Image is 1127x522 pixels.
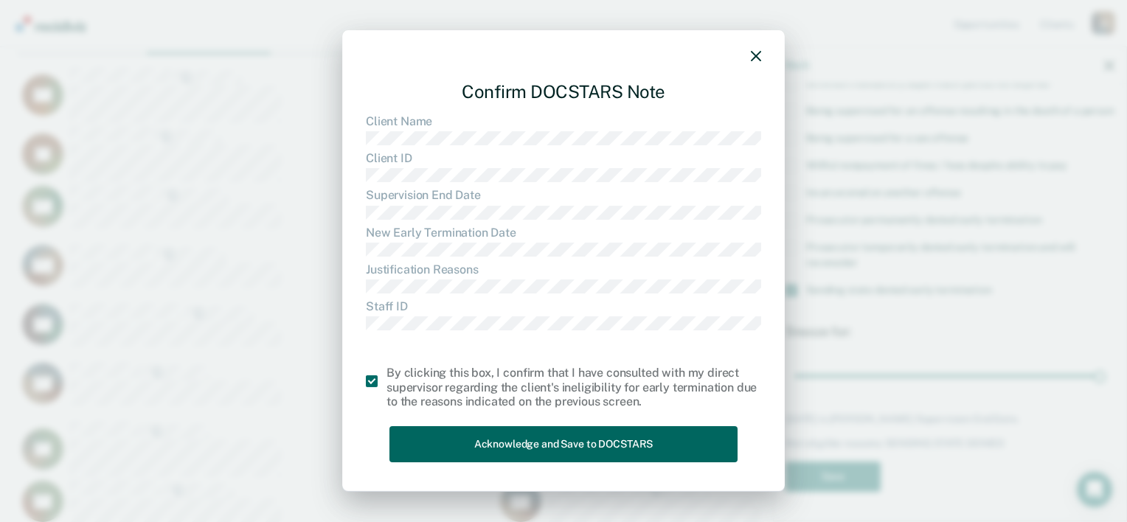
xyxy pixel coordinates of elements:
[366,262,761,276] dt: Justification Reasons
[366,69,761,114] div: Confirm DOCSTARS Note
[366,188,761,202] dt: Supervision End Date
[389,426,738,462] button: Acknowledge and Save to DOCSTARS
[366,114,761,128] dt: Client Name
[366,299,761,313] dt: Staff ID
[386,366,761,409] div: By clicking this box, I confirm that I have consulted with my direct supervisor regarding the cli...
[366,151,761,165] dt: Client ID
[366,226,761,240] dt: New Early Termination Date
